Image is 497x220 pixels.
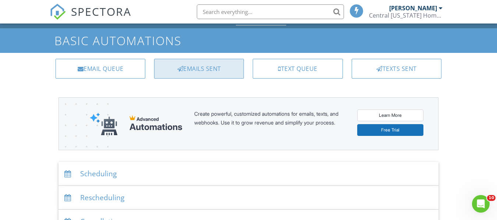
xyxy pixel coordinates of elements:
a: Free Trial [357,124,423,136]
iframe: Intercom live chat [472,195,490,213]
span: SPECTORA [71,4,131,19]
div: Automations [129,122,182,132]
img: automations-robot-e552d721053d9e86aaf3dd9a1567a1c0d6a99a13dc70ea74ca66f792d01d7f0c.svg [90,112,118,136]
a: Text Queue [253,59,342,79]
span: 10 [487,195,496,201]
input: Search everything... [197,4,344,19]
div: Create powerful, customized automations for emails, texts, and webhooks. Use it to grow revenue a... [194,109,345,138]
h1: Basic Automations [54,34,443,47]
a: Texts Sent [352,59,441,79]
a: Emails Sent [154,59,244,79]
span: Advanced [136,116,159,122]
a: Learn More [357,109,423,121]
img: The Best Home Inspection Software - Spectora [50,4,66,20]
a: SPECTORA [50,10,131,25]
div: Central Montana Home Inspections [369,12,443,19]
img: advanced-banner-bg-f6ff0eecfa0ee76150a1dea9fec4b49f333892f74bc19f1b897a312d7a1b2ff3.png [59,98,109,179]
a: Email Queue [56,59,145,79]
div: Scheduling [58,162,439,186]
div: [PERSON_NAME] [389,4,437,12]
div: Rescheduling [58,186,439,210]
